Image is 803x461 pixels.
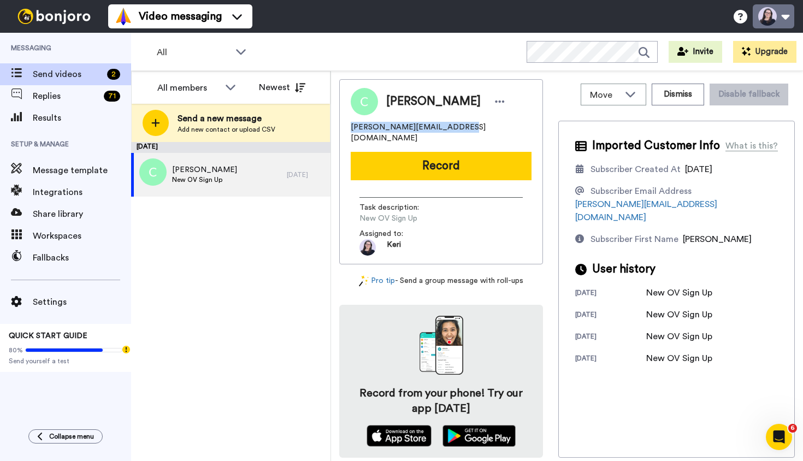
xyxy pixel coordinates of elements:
span: [PERSON_NAME] [683,235,752,244]
div: Subscriber Email Address [591,185,692,198]
span: Send videos [33,68,103,81]
h4: Record from your phone! Try our app [DATE] [350,386,532,416]
span: Add new contact or upload CSV [178,125,275,134]
img: Image of Carrie [351,88,378,115]
div: - Send a group message with roll-ups [339,275,543,287]
div: New OV Sign Up [646,286,712,299]
button: Record [351,152,532,180]
span: QUICK START GUIDE [9,332,87,340]
span: Integrations [33,186,131,199]
img: appstore [367,425,432,447]
button: Dismiss [652,84,704,105]
span: Send a new message [178,112,275,125]
button: Invite [669,41,722,63]
div: [DATE] [575,332,646,343]
div: [DATE] [131,142,330,153]
img: c.png [139,158,167,186]
div: Subscriber First Name [591,233,678,246]
div: [DATE] [575,310,646,321]
span: 80% [9,346,23,354]
span: Video messaging [139,9,222,24]
span: Share library [33,208,131,221]
a: Pro tip [359,275,395,287]
span: Workspaces [33,229,131,243]
span: [PERSON_NAME][EMAIL_ADDRESS][DOMAIN_NAME] [351,122,532,144]
button: Upgrade [733,41,796,63]
span: New OV Sign Up [359,213,463,224]
div: New OV Sign Up [646,352,712,365]
div: 71 [104,91,120,102]
span: Collapse menu [49,432,94,441]
div: Subscriber Created At [591,163,681,176]
img: vm-color.svg [115,8,132,25]
span: Task description : [359,202,436,213]
img: magic-wand.svg [359,275,369,287]
div: [DATE] [575,288,646,299]
span: Assigned to: [359,228,436,239]
span: New OV Sign Up [172,175,237,184]
button: Collapse menu [28,429,103,444]
div: Tooltip anchor [121,345,131,354]
img: download [420,316,463,375]
iframe: Intercom live chat [766,424,792,450]
img: ca89d5ad-0a17-4ce0-9090-708ec09ae898-1686160890.jpg [359,239,376,256]
button: Disable fallback [710,84,788,105]
span: User history [592,261,656,277]
span: [PERSON_NAME] [172,164,237,175]
span: Replies [33,90,99,103]
span: Move [590,88,619,102]
span: Keri [387,239,401,256]
div: [DATE] [575,354,646,365]
div: [DATE] [287,170,325,179]
img: bj-logo-header-white.svg [13,9,95,24]
span: Results [33,111,131,125]
span: Imported Customer Info [592,138,720,154]
div: New OV Sign Up [646,330,712,343]
span: [DATE] [685,165,712,174]
span: All [157,46,230,59]
span: [PERSON_NAME] [386,93,481,110]
button: Newest [251,76,314,98]
a: [PERSON_NAME][EMAIL_ADDRESS][DOMAIN_NAME] [575,200,717,222]
div: 2 [107,69,120,80]
img: playstore [442,425,516,447]
span: 6 [788,424,797,433]
div: All members [157,81,220,94]
span: Send yourself a test [9,357,122,365]
span: Fallbacks [33,251,131,264]
div: What is this? [725,139,778,152]
span: Message template [33,164,131,177]
span: Settings [33,295,131,309]
div: New OV Sign Up [646,308,712,321]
